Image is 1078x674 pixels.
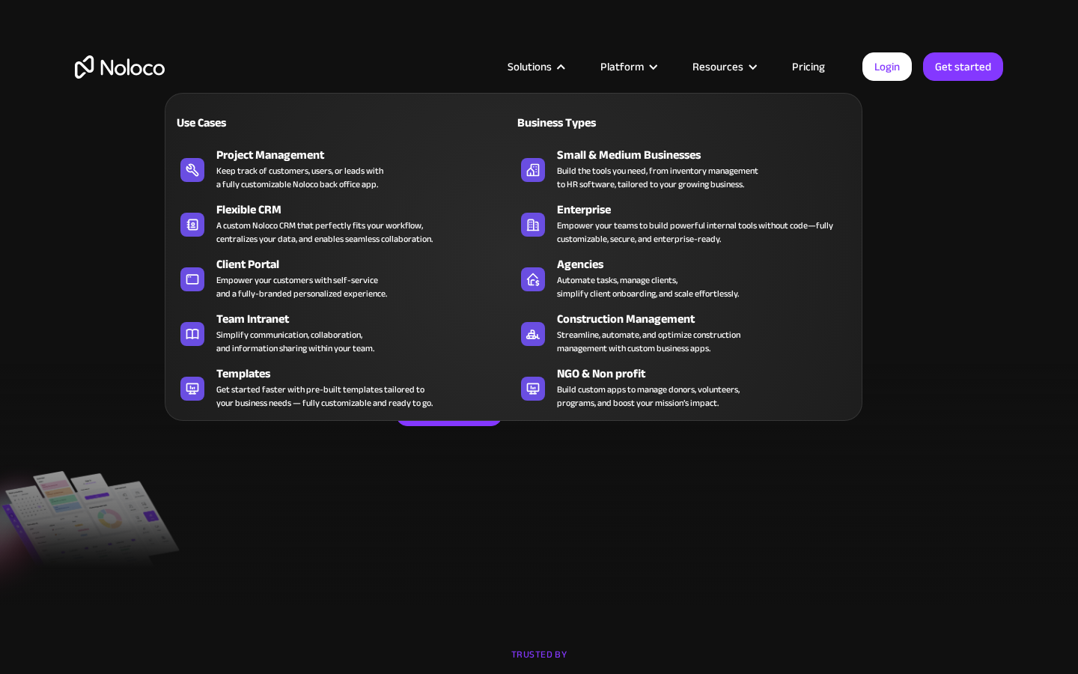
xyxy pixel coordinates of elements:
[173,198,514,249] a: Flexible CRMA custom Noloco CRM that perfectly fits your workflow,centralizes your data, and enab...
[557,164,758,191] div: Build the tools you need, from inventory management to HR software, tailored to your growing busi...
[489,57,582,76] div: Solutions
[514,307,854,358] a: Construction ManagementStreamline, automate, and optimize constructionmanagement with custom busi...
[557,365,861,383] div: NGO & Non profit
[557,219,847,246] div: Empower your teams to build powerful internal tools without code—fully customizable, secure, and ...
[557,310,861,328] div: Construction Management
[557,383,740,410] div: Build custom apps to manage donors, volunteers, programs, and boost your mission’s impact.
[582,57,674,76] div: Platform
[514,362,854,413] a: NGO & Non profitBuild custom apps to manage donors, volunteers,programs, and boost your mission’s...
[923,52,1003,81] a: Get started
[216,365,520,383] div: Templates
[514,105,854,139] a: Business Types
[692,57,743,76] div: Resources
[216,328,374,355] div: Simplify communication, collaboration, and information sharing within your team.
[165,72,862,421] nav: Solutions
[508,57,552,76] div: Solutions
[75,55,165,79] a: home
[216,219,433,246] div: A custom Noloco CRM that perfectly fits your workflow, centralizes your data, and enables seamles...
[557,201,861,219] div: Enterprise
[173,114,337,132] div: Use Cases
[674,57,773,76] div: Resources
[216,164,383,191] div: Keep track of customers, users, or leads with a fully customizable Noloco back office app.
[557,255,861,273] div: Agencies
[862,52,912,81] a: Login
[216,201,520,219] div: Flexible CRM
[173,307,514,358] a: Team IntranetSimplify communication, collaboration,and information sharing within your team.
[514,143,854,194] a: Small & Medium BusinessesBuild the tools you need, from inventory managementto HR software, tailo...
[216,273,387,300] div: Empower your customers with self-service and a fully-branded personalized experience.
[557,328,740,355] div: Streamline, automate, and optimize construction management with custom business apps.
[216,383,433,410] div: Get started faster with pre-built templates tailored to your business needs — fully customizable ...
[173,105,514,139] a: Use Cases
[75,154,1003,274] h2: Business Apps for Teams
[173,143,514,194] a: Project ManagementKeep track of customers, users, or leads witha fully customizable Noloco back o...
[173,252,514,303] a: Client PortalEmpower your customers with self-serviceand a fully-branded personalized experience.
[216,255,520,273] div: Client Portal
[173,362,514,413] a: TemplatesGet started faster with pre-built templates tailored toyour business needs — fully custo...
[216,310,520,328] div: Team Intranet
[514,252,854,303] a: AgenciesAutomate tasks, manage clients,simplify client onboarding, and scale effortlessly.
[600,57,644,76] div: Platform
[514,198,854,249] a: EnterpriseEmpower your teams to build powerful internal tools without code—fully customizable, se...
[557,273,739,300] div: Automate tasks, manage clients, simplify client onboarding, and scale effortlessly.
[514,114,677,132] div: Business Types
[216,146,520,164] div: Project Management
[773,57,844,76] a: Pricing
[557,146,861,164] div: Small & Medium Businesses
